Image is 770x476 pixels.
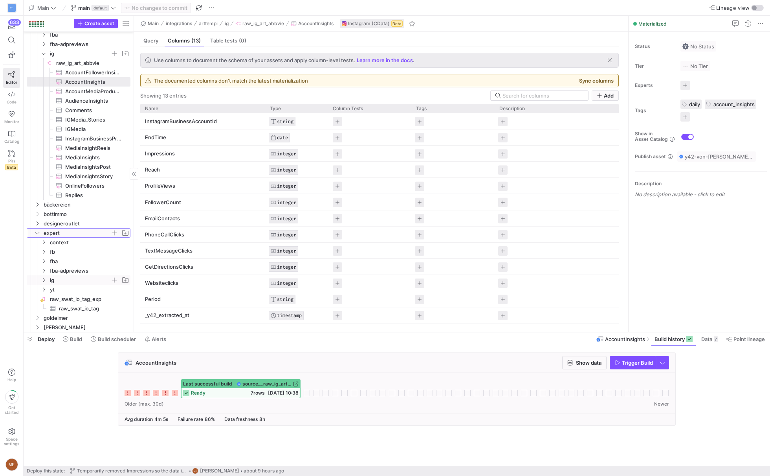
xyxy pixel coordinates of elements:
[244,468,284,474] span: about 9 hours ago
[3,68,20,88] a: Editor
[68,466,286,476] button: Temporarily removed Impressions so the data is refreshed properly againME[PERSON_NAME]about 9 hou...
[50,295,129,304] span: raw_swat_io_tag_exp​​​​​​​​
[342,21,346,26] img: undefined
[65,125,121,134] span: IGMedia​​​​​​​​​
[65,181,121,190] span: OnlineFollowers​​​​​​​​​
[27,115,130,124] div: Press SPACE to select this row.
[44,200,129,209] span: bäckereien
[682,63,689,69] img: No tier
[579,77,614,84] button: Sync columns
[635,108,674,113] span: Tags
[140,275,619,291] div: Press SPACE to select this row.
[27,3,58,13] button: Main
[145,275,260,290] p: Websiteclicks
[733,336,765,342] span: Point lineage
[140,92,187,99] div: Showing 13 entries
[5,405,18,415] span: Get started
[27,68,130,77] a: AccountFollowerInsights​​​​​​​​​
[268,390,299,396] span: [DATE] 10:38
[136,360,176,366] span: AccountInsights
[65,87,121,96] span: AccountMediaProductType​​​​​​​​​
[50,276,110,285] span: ig
[191,38,201,43] span: (13)
[27,77,130,87] a: AccountInsights​​​​​​​​​
[44,219,129,228] span: designeroutlet
[27,190,130,200] div: Press SPACE to select this row.
[27,49,130,58] div: Press SPACE to select this row.
[65,153,121,162] span: MediaInsights​​​​​​​​​
[38,336,55,342] span: Deploy
[98,336,136,342] span: Build scheduler
[27,266,130,275] div: Press SPACE to select this row.
[50,238,129,247] span: context
[154,77,308,84] div: The documented columns don't match the latest materialization
[59,304,121,313] span: raw_swat_io_tag​​​​​​​​​
[592,90,619,101] button: Add
[27,105,130,115] div: Press SPACE to select this row.
[192,468,198,474] div: ME
[27,124,130,134] a: IGMedia​​​​​​​​​
[70,336,82,342] span: Build
[680,61,710,71] button: No tierNo Tier
[576,360,601,366] span: Show data
[277,313,302,318] span: TIMESTAMP
[3,387,20,418] button: Getstarted
[654,336,685,342] span: Build history
[635,63,674,69] span: Tier
[259,416,265,422] span: 8h
[27,96,130,105] a: AudienceInsights​​​​​​​​​
[65,144,121,153] span: MediaInsightReels​​​​​​​​​
[27,181,130,190] a: OnlineFollowers​​​​​​​​​
[27,238,130,247] div: Press SPACE to select this row.
[7,377,16,382] span: Help
[27,190,130,200] a: Replies​​​​​​​​​
[183,381,232,387] span: Last successful build
[154,416,168,422] span: 4m 5s
[65,77,121,87] span: AccountInsights​​​​​​​​​
[37,5,49,11] span: Main
[65,172,121,181] span: MediaInsightsStory​​​​​​​​​
[223,19,231,28] button: ig
[65,191,121,200] span: Replies​​​​​​​​​
[3,365,20,386] button: Help
[145,178,260,193] p: ProfileViews
[154,57,355,63] span: Use columns to document the schema of your assets and apply column-level tests.
[635,44,674,49] span: Status
[65,134,121,143] span: InstagramBusinessProfile​​​​​​​​​
[166,21,192,26] span: integrations
[65,115,121,124] span: IGMedia_Stories​​​​​​​​​
[622,360,653,366] span: Trigger Build
[289,19,335,28] button: AccountInsights
[164,19,194,28] button: integrations
[635,83,674,88] span: Experts
[65,68,121,77] span: AccountFollowerInsights​​​​​​​​​
[44,229,110,238] span: expert
[140,129,619,146] div: Press SPACE to select this row.
[27,87,130,96] a: AccountMediaProductType​​​​​​​​​
[145,243,260,258] p: TextMessageClicks
[242,21,284,26] span: raw_ig_art_abbvie
[140,162,619,178] div: Press SPACE to select this row.
[716,5,750,11] span: Lineage view
[27,143,130,153] a: MediaInsightReels​​​​​​​​​
[277,264,296,270] span: INTEGER
[5,164,18,170] span: Beta
[139,19,161,28] button: Main
[200,468,239,474] span: [PERSON_NAME]
[27,39,130,49] div: Press SPACE to select this row.
[78,5,90,11] span: main
[277,232,296,238] span: INTEGER
[178,416,203,422] span: Failure rate
[140,243,619,259] div: Press SPACE to select this row.
[277,297,293,302] span: STRING
[65,96,121,105] span: AudienceInsights​​​​​​​​​
[50,247,129,256] span: fb
[56,59,129,68] span: raw_ig_art_abbvie​​​​​​​​
[689,101,700,107] span: daily
[27,134,130,143] div: Press SPACE to select this row.
[239,38,246,43] span: (0)
[562,356,607,369] button: Show data
[92,5,109,11] span: default
[84,21,114,26] span: Create asset
[27,219,130,228] div: Press SPACE to select this row.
